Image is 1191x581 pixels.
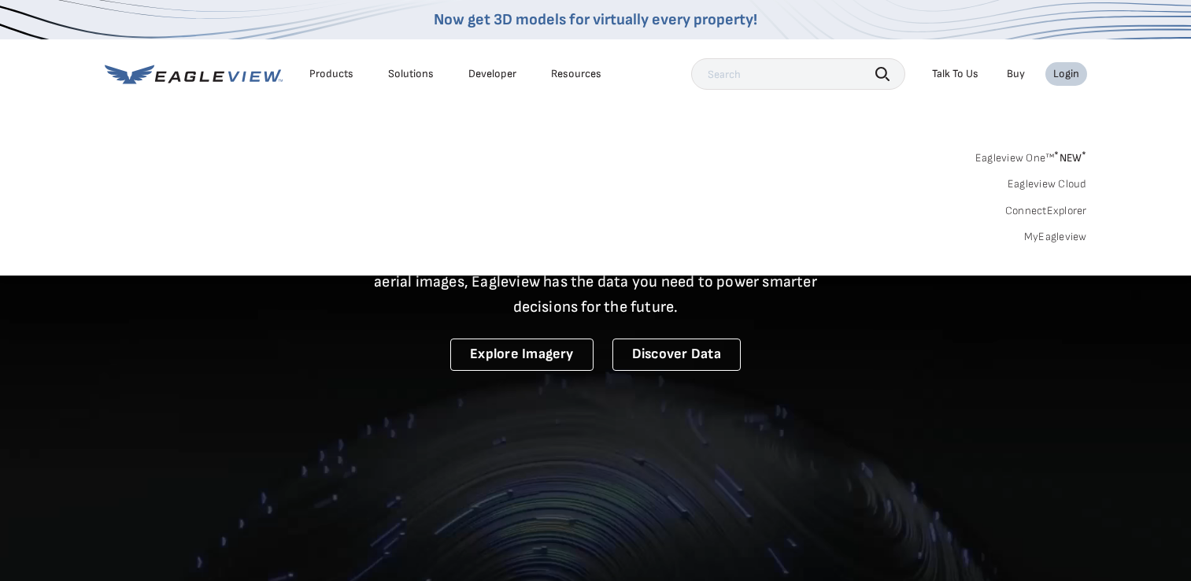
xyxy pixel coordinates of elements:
[388,67,434,81] div: Solutions
[551,67,601,81] div: Resources
[691,58,905,90] input: Search
[975,146,1087,165] a: Eagleview One™*NEW*
[1024,230,1087,244] a: MyEagleview
[450,339,594,371] a: Explore Imagery
[932,67,978,81] div: Talk To Us
[1054,151,1086,165] span: NEW
[309,67,353,81] div: Products
[1007,67,1025,81] a: Buy
[1008,177,1087,191] a: Eagleview Cloud
[1005,204,1087,218] a: ConnectExplorer
[468,67,516,81] a: Developer
[1053,67,1079,81] div: Login
[612,339,741,371] a: Discover Data
[434,10,757,29] a: Now get 3D models for virtually every property!
[355,244,837,320] p: A new era starts here. Built on more than 3.5 billion high-resolution aerial images, Eagleview ha...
